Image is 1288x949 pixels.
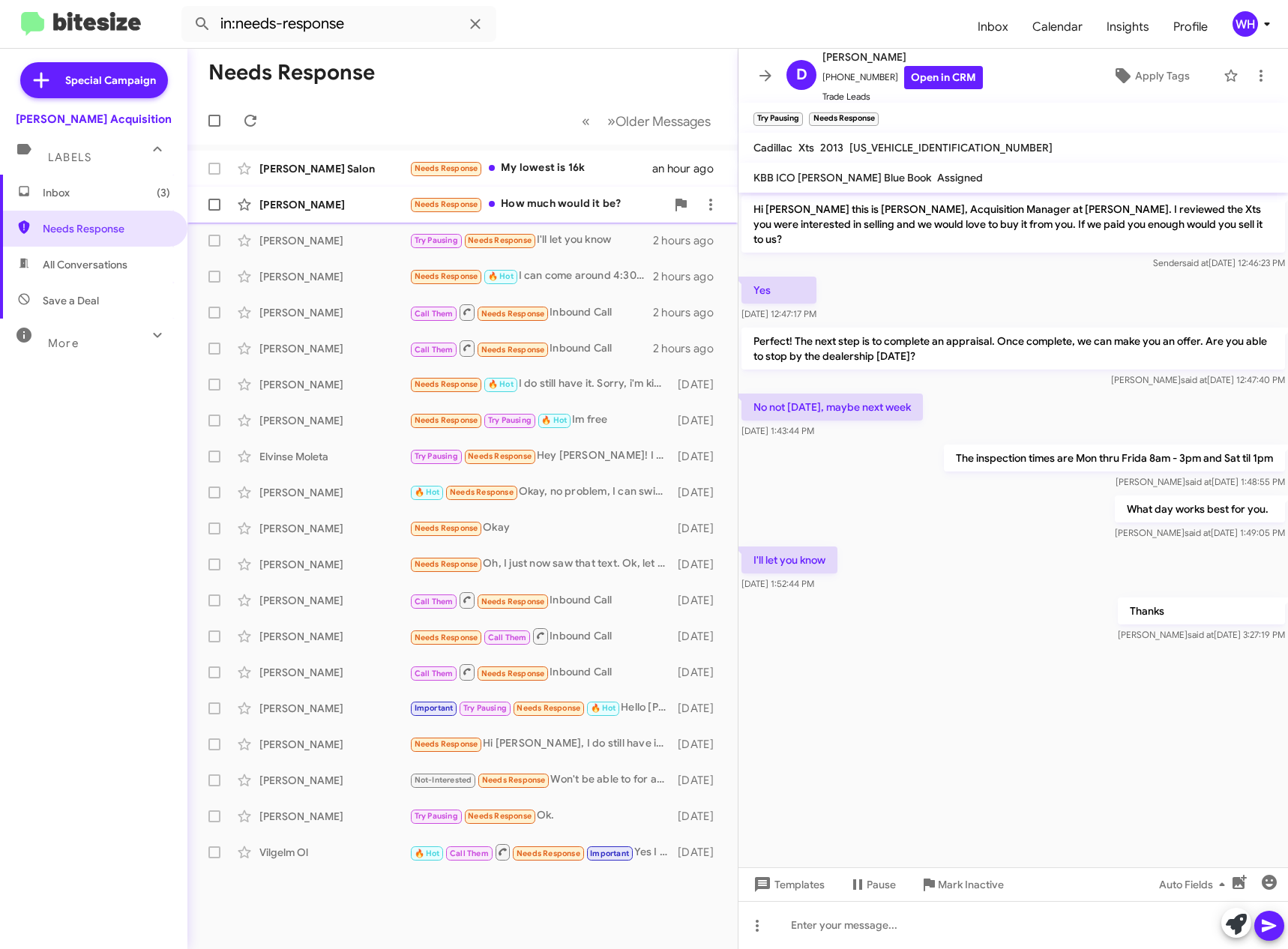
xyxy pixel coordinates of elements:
[488,379,514,389] span: 🔥 Hot
[409,339,653,358] div: Inbound Call
[488,633,527,642] span: Call Them
[259,197,409,212] div: [PERSON_NAME]
[1115,495,1285,522] p: What day works best for you.
[415,811,458,821] span: Try Pausing
[450,487,514,497] span: Needs Response
[65,73,156,88] span: Special Campaign
[208,61,375,85] h1: Needs Response
[409,519,675,537] div: Okay
[43,185,170,200] span: Inbox
[753,171,931,184] span: KBB ICO [PERSON_NAME] Blue Book
[415,849,440,858] span: 🔥 Hot
[259,845,409,860] div: Vilgelm Ol
[675,773,726,788] div: [DATE]
[409,807,675,825] div: Ok.
[259,809,409,824] div: [PERSON_NAME]
[409,268,653,285] div: I can come around 4:30 if thats okay
[741,328,1285,370] p: Perfect! The next step is to complete an appraisal. Once complete, we can make you an offer. Are ...
[573,106,599,136] button: Previous
[259,665,409,680] div: [PERSON_NAME]
[904,66,983,89] a: Open in CRM
[43,293,99,308] span: Save a Deal
[653,341,726,356] div: 2 hours ago
[43,257,127,272] span: All Conversations
[675,449,726,464] div: [DATE]
[1115,527,1285,538] span: [PERSON_NAME] [DATE] 1:49:05 PM
[259,341,409,356] div: [PERSON_NAME]
[463,703,507,713] span: Try Pausing
[1181,374,1207,385] span: said at
[738,871,837,898] button: Templates
[675,701,726,716] div: [DATE]
[259,593,409,608] div: [PERSON_NAME]
[409,303,653,322] div: Inbound Call
[259,485,409,500] div: [PERSON_NAME]
[574,106,720,136] nav: Page navigation example
[598,106,720,136] button: Next
[1147,871,1243,898] button: Auto Fields
[259,377,409,392] div: [PERSON_NAME]
[517,703,580,713] span: Needs Response
[741,546,837,573] p: I'll let you know
[259,557,409,572] div: [PERSON_NAME]
[415,597,454,606] span: Call Them
[798,141,814,154] span: Xts
[675,629,726,644] div: [DATE]
[409,735,675,753] div: Hi [PERSON_NAME], I do still have it. Would be looking to get into a 3rd gen Tacoma
[675,485,726,500] div: [DATE]
[1020,5,1095,49] a: Calendar
[616,113,711,130] span: Older Messages
[20,62,168,98] a: Special Campaign
[822,48,983,66] span: [PERSON_NAME]
[409,232,653,249] div: I'll let you know
[409,483,675,501] div: Okay, no problem, I can swing by in a little while with the Jeep
[1233,11,1258,37] div: WH
[415,235,458,245] span: Try Pausing
[966,5,1020,49] a: Inbox
[822,89,983,104] span: Trade Leads
[468,811,532,821] span: Needs Response
[653,269,726,284] div: 2 hours ago
[1153,257,1285,268] span: Sender [DATE] 12:46:23 PM
[1220,11,1272,37] button: WH
[481,669,545,678] span: Needs Response
[488,271,514,281] span: 🔥 Hot
[582,112,590,130] span: «
[944,445,1285,472] p: The inspection times are Mon thru Frida 8am - 3pm and Sat til 1pm
[259,305,409,320] div: [PERSON_NAME]
[753,141,792,154] span: Cadillac
[481,345,545,355] span: Needs Response
[653,233,726,248] div: 2 hours ago
[409,376,675,393] div: I do still have it. Sorry, i'm kinda busy right now. I do Still use my runner but barely so milea...
[541,415,567,425] span: 🔥 Hot
[1118,597,1285,624] p: Thanks
[937,171,983,184] span: Assigned
[259,521,409,536] div: [PERSON_NAME]
[409,160,652,177] div: My lowest is 16k
[409,448,675,465] div: Hey [PERSON_NAME]! I still have the Taycan. I'm can find a day and time and get back to you to se...
[259,413,409,428] div: [PERSON_NAME]
[675,737,726,752] div: [DATE]
[409,771,675,789] div: Won't be able to for about 2 weeks
[16,112,172,127] div: [PERSON_NAME] Acquisition
[468,235,532,245] span: Needs Response
[849,141,1053,154] span: [US_VEHICLE_IDENTIFICATION_NUMBER]
[741,277,816,304] p: Yes
[741,308,816,319] span: [DATE] 12:47:17 PM
[259,161,409,176] div: [PERSON_NAME] Salon
[1185,476,1212,487] span: said at
[415,633,478,642] span: Needs Response
[259,629,409,644] div: [PERSON_NAME]
[675,593,726,608] div: [DATE]
[822,66,983,89] span: [PHONE_NUMBER]
[409,663,675,681] div: Inbound Call
[415,345,454,355] span: Call Them
[675,845,726,860] div: [DATE]
[482,775,546,785] span: Needs Response
[415,415,478,425] span: Needs Response
[607,112,616,130] span: »
[741,394,923,421] p: No not [DATE], maybe next week
[1111,374,1285,385] span: [PERSON_NAME] [DATE] 12:47:40 PM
